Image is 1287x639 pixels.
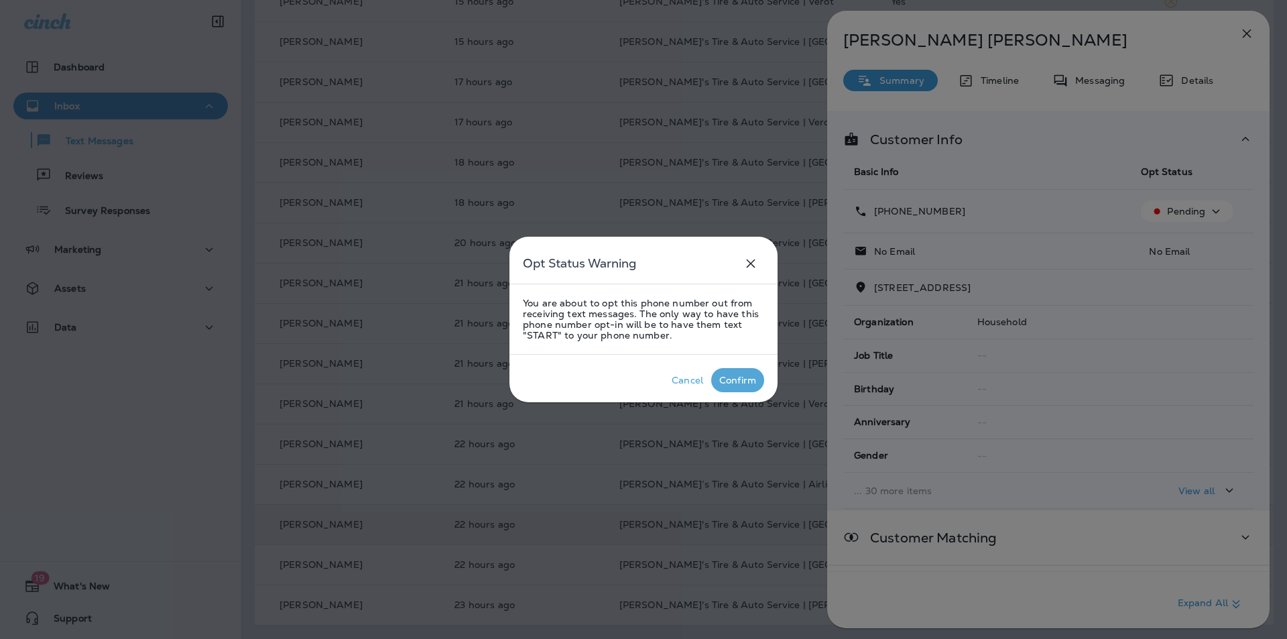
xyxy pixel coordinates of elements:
[737,250,764,277] button: close
[711,368,764,392] button: Confirm
[523,298,764,341] p: You are about to opt this phone number out from receiving text messages. The only way to have thi...
[719,375,756,386] div: Confirm
[672,375,703,386] div: Cancel
[523,253,636,274] h5: Opt Status Warning
[664,368,711,392] button: Cancel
